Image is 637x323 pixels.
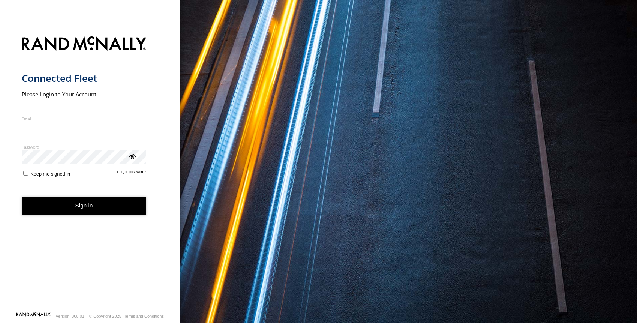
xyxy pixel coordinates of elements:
h1: Connected Fleet [22,72,147,84]
a: Forgot password? [117,170,147,177]
a: Terms and Conditions [124,314,164,318]
label: Password [22,144,147,150]
button: Sign in [22,197,147,215]
label: Email [22,116,147,122]
a: Visit our Website [16,312,51,320]
span: Keep me signed in [30,171,70,177]
div: Version: 308.01 [56,314,84,318]
form: main [22,32,159,312]
div: © Copyright 2025 - [89,314,164,318]
h2: Please Login to Your Account [22,90,147,98]
img: Rand McNally [22,35,147,54]
input: Keep me signed in [23,171,28,176]
div: ViewPassword [128,152,136,160]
